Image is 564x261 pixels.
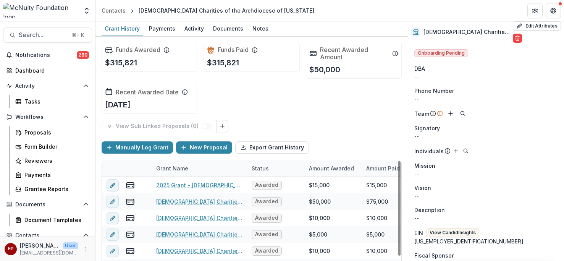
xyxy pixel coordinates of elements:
div: $50,000 [309,198,331,206]
div: Notes [249,23,271,34]
button: edit [107,179,119,191]
button: View CandidInsights [426,228,479,237]
button: view-payments [126,230,135,239]
div: Status [247,160,304,177]
div: Amount Awarded [304,160,362,177]
button: Search... [3,28,92,43]
p: EIN [414,229,423,237]
p: [PERSON_NAME] [20,242,60,250]
h2: Funds Awarded [116,46,160,53]
button: Open Workflows [3,111,92,123]
p: View Sub Linked Proposals ( 0 ) [116,123,202,130]
a: [DEMOGRAPHIC_DATA] Charities of the Archdiocese of [US_STATE] - 2024 [156,214,242,222]
button: Open Contacts [3,229,92,242]
div: $10,000 [309,214,330,222]
span: Activity [15,83,80,89]
button: edit [107,245,119,257]
a: Notes [249,21,271,36]
button: Open Activity [3,80,92,92]
span: Documents [15,201,80,208]
span: Awarded [255,182,278,188]
button: view-payments [126,246,135,256]
span: Awarded [255,198,278,205]
a: Reviewers [12,154,92,167]
span: Signatory [414,124,440,132]
span: Phone Number [414,87,454,95]
button: Delete [513,34,522,43]
div: Payments [24,171,86,179]
div: Proposals [24,128,86,136]
div: Form Builder [24,143,86,151]
p: Amount Paid [366,164,400,172]
div: $10,000 [366,247,387,255]
span: Onboarding Pending [414,49,468,57]
span: Description [414,206,445,214]
button: Get Help [546,3,561,18]
a: Form Builder [12,140,92,153]
button: Notifications280 [3,49,92,61]
a: Grant History [102,21,143,36]
div: Grantee Reports [24,185,86,193]
span: Awarded [255,231,278,238]
p: $315,821 [105,57,137,68]
div: Grant Name [152,160,247,177]
div: ⌘ + K [70,31,86,39]
p: Team [414,110,429,118]
div: $15,000 [309,181,330,189]
span: Awarded [255,248,278,254]
button: Search [461,146,470,156]
div: Documents [210,23,246,34]
p: -- [414,170,558,178]
a: Payments [146,21,178,36]
div: Amount Awarded [304,164,359,172]
div: $15,000 [366,181,387,189]
p: User [63,242,78,249]
div: Document Templates [24,216,86,224]
div: Payments [146,23,178,34]
button: view-payments [126,181,135,190]
div: Grant Name [152,164,193,172]
h2: [DEMOGRAPHIC_DATA] Charities of the Archdiocese of [US_STATE] [423,29,510,36]
span: DBA [414,65,425,73]
p: $315,821 [207,57,239,68]
button: Link Grants [216,120,228,132]
div: esther park [8,246,14,251]
div: Contacts [102,6,126,15]
p: [DATE] [105,99,131,110]
div: $5,000 [309,230,327,238]
h2: Recent Awarded Amount [320,46,389,61]
button: view-payments [126,197,135,206]
p: $50,000 [309,64,340,75]
button: New Proposal [176,141,232,154]
div: Amount Paid [362,160,419,177]
div: [US_EMPLOYER_IDENTIFICATION_NUMBER] [414,237,558,245]
div: Tasks [24,97,86,105]
div: -- [414,95,558,103]
a: Activity [181,21,207,36]
div: [DEMOGRAPHIC_DATA] Charities of the Archdiocese of [US_STATE] [139,6,314,15]
a: [DEMOGRAPHIC_DATA] Charities of the Archdiocese of [US_STATE] - 2024 [156,198,242,206]
p: Individuals [414,147,444,155]
div: Status [247,164,273,172]
a: [DEMOGRAPHIC_DATA] Charities of the Archdiocese of [US_STATE] - 2023 [156,230,242,238]
h2: Funds Paid [218,46,249,53]
a: Documents [210,21,246,36]
button: View Sub Linked Proposals (0) [102,120,217,132]
span: Fiscal Sponsor [414,251,454,259]
span: 280 [77,51,89,59]
button: Search [458,109,467,118]
a: Payments [12,169,92,181]
button: Add [446,109,455,118]
button: edit [107,229,119,241]
a: Grantee Reports [12,183,92,195]
button: edit [107,196,119,208]
nav: breadcrumb [99,5,317,16]
span: Mission [414,162,435,170]
a: Contacts [99,5,129,16]
div: $10,000 [309,247,330,255]
div: $10,000 [366,214,387,222]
